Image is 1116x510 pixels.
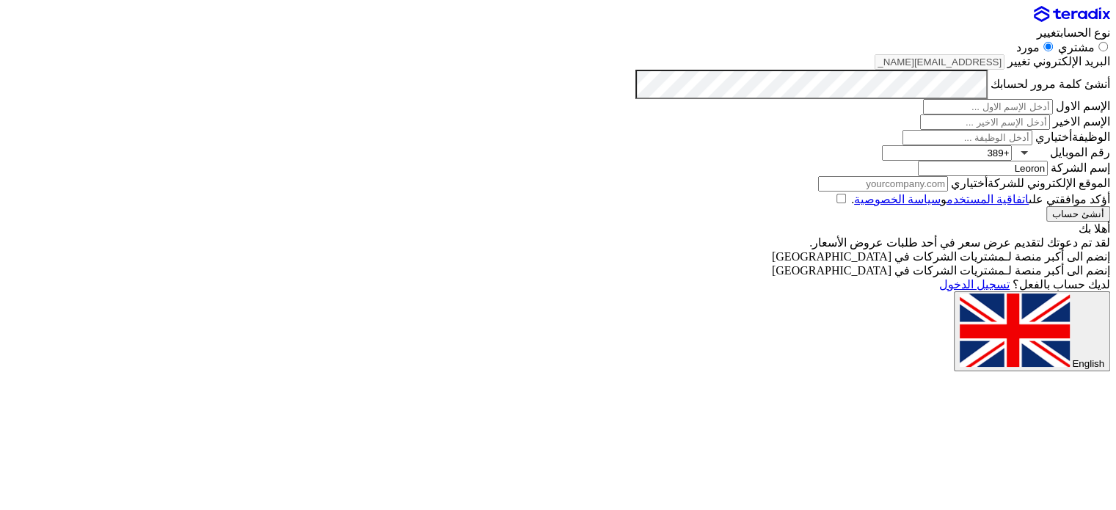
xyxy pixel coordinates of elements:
img: Teradix logo [1034,6,1110,23]
input: أؤكد موافقتي علىاتفاقية المستخدموسياسة الخصوصية. [836,194,846,203]
label: الوظيفة [1032,131,1110,143]
label: الموقع الإلكتروني للشركة [948,177,1110,189]
input: أدخل إسم الشركة ... [918,161,1048,176]
input: مشتري [1098,42,1108,51]
a: اتفاقية المستخدم [947,193,1029,205]
label: أنشئ كلمة مرور لحسابك [988,78,1110,90]
span: تغيير [1037,26,1060,39]
input: أدخل رقم الموبايل ... [882,145,1012,161]
label: إسم الشركة [1048,161,1110,174]
input: أدخل الإسم الاخير ... [920,114,1050,130]
input: أدخل الإسم الاول ... [923,99,1053,114]
label: الإسم الاخير [1050,115,1110,128]
div: أهلا بك [6,222,1110,236]
input: yourcompany.com [818,176,948,192]
label: الإسم الاول [1053,100,1110,112]
label: رقم الموبايل [1050,146,1110,159]
a: سياسة الخصوصية [854,193,941,205]
button: English [954,291,1110,371]
span: أختياري [951,177,988,189]
label: نوع الحساب [1037,26,1110,39]
a: تسجيل الدخول [939,278,1010,291]
img: en-US.png [960,294,1070,367]
input: أدخل بريد العمل الإلكتروني الخاص بك ... [875,54,1004,70]
span: تغيير [1007,55,1030,68]
span: لديك حساب بالفعل؟ [1013,278,1110,291]
span: لقد تم دعوتك لتقديم عرض سعر في أحد طلبات عروض الأسعار. [809,236,1110,249]
div: إنضم الى أكبر منصة لـمشتريات الشركات في [GEOGRAPHIC_DATA] [6,263,1110,277]
label: مورد [1016,41,1055,54]
span: أؤكد موافقتي على و . [851,193,1110,205]
div: إنضم الى أكبر منصة لـمشتريات الشركات في [GEOGRAPHIC_DATA] [6,249,1110,263]
input: مورد [1043,42,1053,51]
span: أختياري [1035,131,1072,143]
label: البريد الإلكتروني [1004,55,1110,68]
input: أنشئ حساب [1046,206,1110,222]
input: أدخل الوظيفة ... [902,130,1032,145]
span: English [1072,358,1104,369]
label: مشتري [1058,41,1110,54]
